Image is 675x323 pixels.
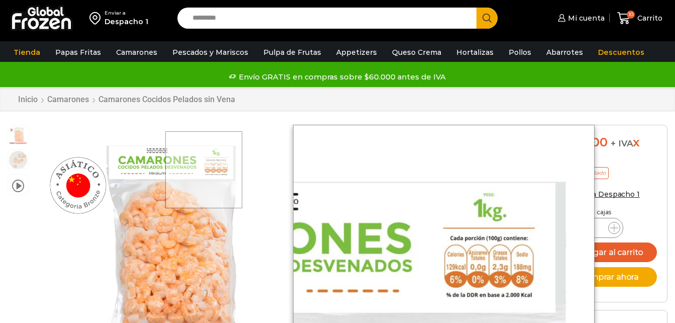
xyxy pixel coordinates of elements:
[558,209,657,216] p: Cantidad de cajas
[331,43,382,62] a: Appetizers
[635,13,662,23] span: Carrito
[105,10,148,17] div: Enviar a
[451,43,499,62] a: Hortalizas
[555,8,605,28] a: Mi cuenta
[47,95,89,104] a: Camarones
[18,95,236,104] nav: Breadcrumb
[105,17,148,27] div: Despacho 1
[565,13,605,23] span: Mi cuenta
[167,43,253,62] a: Pescados y Mariscos
[258,43,326,62] a: Pulpa de Frutas
[8,150,28,170] span: camaron medium bronze
[18,95,38,104] a: Inicio
[627,11,635,19] span: 10
[558,135,657,165] div: x caja
[9,43,45,62] a: Tienda
[50,43,106,62] a: Papas Fritas
[111,43,162,62] a: Camarones
[8,125,28,145] span: Camarón Medium Cocido Pelado sin Vena
[615,7,665,30] a: 10 Carrito
[558,267,657,287] button: Comprar ahora
[593,43,649,62] a: Descuentos
[387,43,446,62] a: Queso Crema
[567,190,639,199] span: Enviar a Despacho 1
[89,10,105,27] img: address-field-icon.svg
[558,190,639,199] a: Enviar a Despacho 1
[476,8,498,29] button: Search button
[611,138,633,148] span: + IVA
[541,43,588,62] a: Abarrotes
[558,243,657,262] button: Agregar al carrito
[504,43,536,62] a: Pollos
[98,95,236,104] a: Camarones Cocidos Pelados sin Vena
